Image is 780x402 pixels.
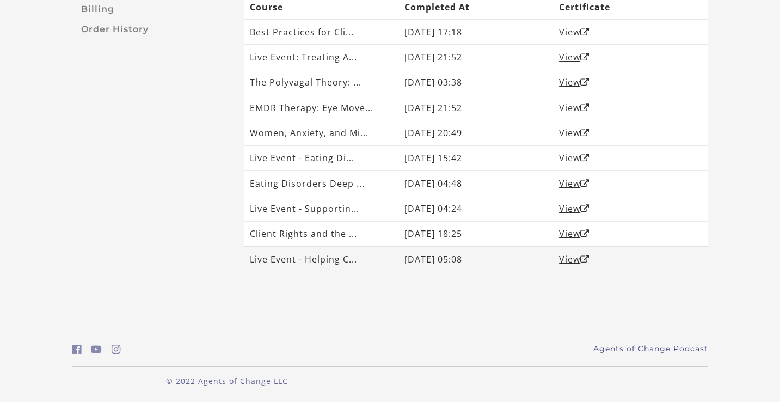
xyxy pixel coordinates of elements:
a: ViewOpen in a new window [559,76,589,88]
td: [DATE] 21:52 [399,45,554,70]
td: Women, Anxiety, and Mi... [244,120,399,145]
td: [DATE] 20:49 [399,120,554,145]
td: [DATE] 21:52 [399,95,554,120]
a: ViewOpen in a new window [559,253,589,265]
i: Open in a new window [580,255,589,264]
td: [DATE] 04:48 [399,171,554,196]
i: https://www.facebook.com/groups/aswbtestprep (Open in a new window) [72,344,82,355]
td: Live Event: Treating A... [244,45,399,70]
td: [DATE] 03:38 [399,70,554,95]
td: [DATE] 15:42 [399,145,554,170]
a: ViewOpen in a new window [559,127,589,139]
td: [DATE] 18:25 [399,221,554,246]
td: Live Event - Helping C... [244,246,399,271]
td: Live Event - Supportin... [244,196,399,221]
i: Open in a new window [580,204,589,213]
a: ViewOpen in a new window [559,102,589,114]
td: Eating Disorders Deep ... [244,171,399,196]
td: EMDR Therapy: Eye Move... [244,95,399,120]
td: [DATE] 04:24 [399,196,554,221]
i: Open in a new window [580,103,589,112]
td: Client Rights and the ... [244,221,399,246]
a: ViewOpen in a new window [559,228,589,240]
i: Open in a new window [580,154,589,162]
a: https://www.instagram.com/agentsofchangeprep/ (Open in a new window) [112,342,121,357]
i: https://www.instagram.com/agentsofchangeprep/ (Open in a new window) [112,344,121,355]
i: Open in a new window [580,78,589,87]
a: https://www.facebook.com/groups/aswbtestprep (Open in a new window) [72,342,82,357]
i: Open in a new window [580,179,589,188]
i: https://www.youtube.com/c/AgentsofChangeTestPrepbyMeaganMitchell (Open in a new window) [91,344,102,355]
a: ViewOpen in a new window [559,152,589,164]
a: ViewOpen in a new window [559,178,589,190]
td: [DATE] 05:08 [399,246,554,271]
td: Live Event - Eating Di... [244,145,399,170]
a: ViewOpen in a new window [559,26,589,38]
i: Open in a new window [580,28,589,36]
td: The Polyvagal Theory: ... [244,70,399,95]
a: https://www.youtube.com/c/AgentsofChangeTestPrepbyMeaganMitchell (Open in a new window) [91,342,102,357]
p: © 2022 Agents of Change LLC [72,375,382,387]
i: Open in a new window [580,229,589,238]
a: ViewOpen in a new window [559,203,589,215]
a: Agents of Change Podcast [593,343,708,355]
a: Order History [72,19,218,39]
td: Best Practices for Cli... [244,20,399,45]
a: ViewOpen in a new window [559,51,589,63]
i: Open in a new window [580,53,589,62]
i: Open in a new window [580,129,589,137]
td: [DATE] 17:18 [399,20,554,45]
